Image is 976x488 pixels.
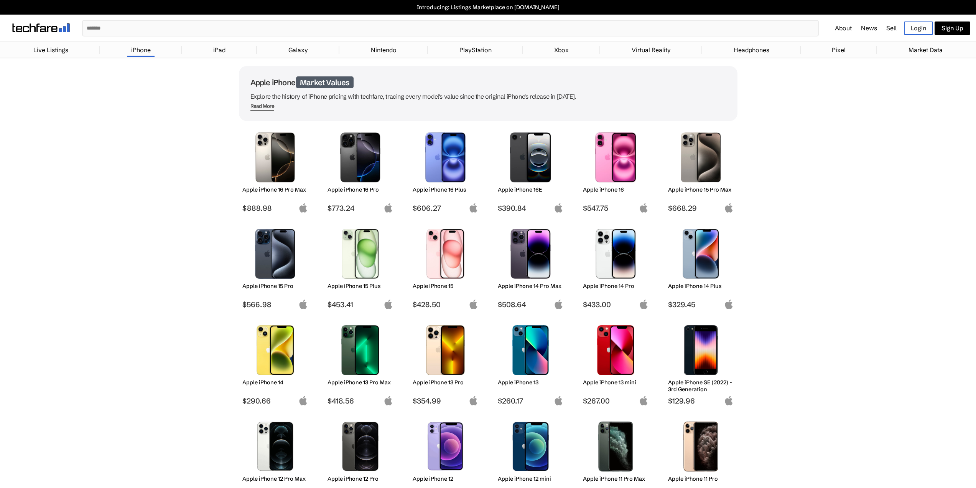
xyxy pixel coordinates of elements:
[242,396,308,405] span: $290.66
[298,396,308,405] img: apple-logo
[579,129,652,213] a: iPhone 16 Apple iPhone 16 $547.75 apple-logo
[724,203,734,213] img: apple-logo
[554,396,563,405] img: apple-logo
[242,283,308,289] h2: Apple iPhone 15 Pro
[583,475,648,482] h2: Apple iPhone 11 Pro Max
[328,475,393,482] h2: Apple iPhone 12 Pro
[409,321,482,405] a: iPhone 13 Pro Apple iPhone 13 Pro $354.99 apple-logo
[328,300,393,309] span: $453.41
[579,225,652,309] a: iPhone 14 Pro Apple iPhone 14 Pro $433.00 apple-logo
[248,229,302,279] img: iPhone 15 Pro
[418,422,472,471] img: iPhone 12
[127,42,155,58] a: iPhone
[383,299,393,309] img: apple-logo
[248,132,302,182] img: iPhone 16 Pro Max
[498,475,563,482] h2: Apple iPhone 12 mini
[668,379,734,393] h2: Apple iPhone SE (2022) - 3rd Generation
[886,24,897,32] a: Sell
[413,203,478,213] span: $606.27
[328,283,393,289] h2: Apple iPhone 15 Plus
[935,22,970,35] a: Sign Up
[413,396,478,405] span: $354.99
[469,203,478,213] img: apple-logo
[498,379,563,386] h2: Apple iPhone 13
[328,396,393,405] span: $418.56
[242,203,308,213] span: $888.98
[418,325,472,375] img: iPhone 13 Pro
[469,396,478,405] img: apple-logo
[4,4,972,11] a: Introducing: Listings Marketplace on [DOMAIN_NAME]
[413,379,478,386] h2: Apple iPhone 13 Pro
[383,203,393,213] img: apple-logo
[239,129,312,213] a: iPhone 16 Pro Max Apple iPhone 16 Pro Max $888.98 apple-logo
[583,283,648,289] h2: Apple iPhone 14 Pro
[328,203,393,213] span: $773.24
[583,300,648,309] span: $433.00
[583,186,648,193] h2: Apple iPhone 16
[248,325,302,375] img: iPhone 14
[668,186,734,193] h2: Apple iPhone 15 Pro Max
[904,22,933,35] a: Login
[639,203,648,213] img: apple-logo
[668,283,734,289] h2: Apple iPhone 14 Plus
[730,42,773,58] a: Headphones
[665,321,737,405] a: iPhone SE 3rd Gen Apple iPhone SE (2022) - 3rd Generation $129.96 apple-logo
[665,225,737,309] a: iPhone 14 Plus Apple iPhone 14 Plus $329.45 apple-logo
[628,42,675,58] a: Virtual Reality
[583,396,648,405] span: $267.00
[285,42,312,58] a: Galaxy
[504,132,558,182] img: iPhone 16E
[413,475,478,482] h2: Apple iPhone 12
[554,299,563,309] img: apple-logo
[498,186,563,193] h2: Apple iPhone 16E
[250,103,275,111] span: Read More
[861,24,877,32] a: News
[828,42,849,58] a: Pixel
[418,229,472,279] img: iPhone 15
[242,475,308,482] h2: Apple iPhone 12 Pro Max
[589,325,643,375] img: iPhone 13 mini
[30,42,72,58] a: Live Listings
[494,321,567,405] a: iPhone 13 Apple iPhone 13 $260.17 apple-logo
[724,396,734,405] img: apple-logo
[674,422,728,471] img: iPhone 11 Pro
[498,300,563,309] span: $508.64
[242,379,308,386] h2: Apple iPhone 14
[583,379,648,386] h2: Apple iPhone 13 mini
[674,229,728,279] img: iPhone 14 Plus
[324,225,397,309] a: iPhone 15 Plus Apple iPhone 15 Plus $453.41 apple-logo
[494,129,567,213] a: iPhone 16E Apple iPhone 16E $390.84 apple-logo
[905,42,946,58] a: Market Data
[413,283,478,289] h2: Apple iPhone 15
[469,299,478,309] img: apple-logo
[668,396,734,405] span: $129.96
[504,422,558,471] img: iPhone 12 mini
[209,42,229,58] a: iPad
[674,132,728,182] img: iPhone 15 Pro Max
[668,475,734,482] h2: Apple iPhone 11 Pro
[239,225,312,309] a: iPhone 15 Pro Apple iPhone 15 Pro $566.98 apple-logo
[724,299,734,309] img: apple-logo
[333,132,387,182] img: iPhone 16 Pro
[504,229,558,279] img: iPhone 14 Pro Max
[665,129,737,213] a: iPhone 15 Pro Max Apple iPhone 15 Pro Max $668.29 apple-logo
[668,203,734,213] span: $668.29
[409,225,482,309] a: iPhone 15 Apple iPhone 15 $428.50 apple-logo
[668,300,734,309] span: $329.45
[498,396,563,405] span: $260.17
[324,321,397,405] a: iPhone 13 Pro Max Apple iPhone 13 Pro Max $418.56 apple-logo
[248,422,302,471] img: iPhone 12 Pro Max
[250,91,726,102] p: Explore the history of iPhone pricing with techfare, tracing every model's value since the origin...
[589,422,643,471] img: iPhone 11 Pro Max
[413,186,478,193] h2: Apple iPhone 16 Plus
[835,24,852,32] a: About
[250,103,275,109] div: Read More
[579,321,652,405] a: iPhone 13 mini Apple iPhone 13 mini $267.00 apple-logo
[639,299,648,309] img: apple-logo
[324,129,397,213] a: iPhone 16 Pro Apple iPhone 16 Pro $773.24 apple-logo
[409,129,482,213] a: iPhone 16 Plus Apple iPhone 16 Plus $606.27 apple-logo
[296,76,354,88] span: Market Values
[367,42,400,58] a: Nintendo
[242,300,308,309] span: $566.98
